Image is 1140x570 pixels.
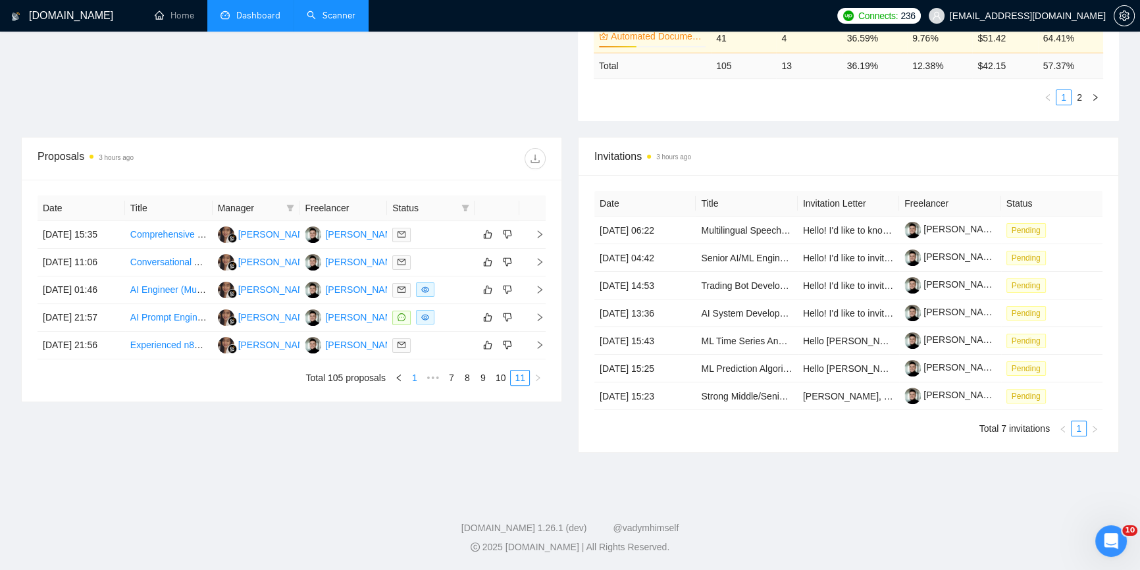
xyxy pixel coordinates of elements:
td: 4 [776,23,841,53]
th: Title [696,191,797,217]
span: left [1044,93,1052,101]
td: 36.59% [842,23,907,53]
li: Previous 5 Pages [423,370,444,386]
a: DS[PERSON_NAME] [218,228,314,239]
a: [DOMAIN_NAME] 1.26.1 (dev) [461,523,587,533]
img: DS [218,282,234,298]
a: 1 [407,371,422,385]
span: dislike [503,284,512,295]
td: 13 [776,53,841,78]
a: Pending [1006,307,1051,318]
button: dislike [500,254,515,270]
td: Total [594,53,711,78]
time: 3 hours ago [99,154,134,161]
img: c1h3_ABWfiZ8vSSYqO92aZhenu0wkEgYXoMpnFHMNc9Tj5AhixlC0nlfvG6Vgja2xj [904,332,921,349]
a: BK[PERSON_NAME] [305,256,401,267]
button: left [1055,421,1071,436]
span: Pending [1006,223,1046,238]
img: BK [305,309,321,326]
img: BK [305,226,321,243]
span: mail [398,258,405,266]
span: 10 [1122,525,1137,536]
button: right [530,370,546,386]
td: 105 [711,53,776,78]
a: searchScanner [307,10,355,21]
td: Experienced n8n AI Automation Developer Needed [125,332,213,359]
li: Previous Page [1040,90,1056,105]
a: AI Prompt Engineer for Higher Ed Course Dev [130,312,319,323]
img: DS [218,226,234,243]
a: Strong Middle/Senior Data Engineer [701,391,848,402]
span: mail [398,230,405,238]
li: Total 7 invitations [979,421,1050,436]
td: 41 [711,23,776,53]
td: [DATE] 15:43 [594,327,696,355]
a: 10 [492,371,510,385]
a: Pending [1006,335,1051,346]
th: Manager [213,195,300,221]
span: left [1059,425,1067,433]
iframe: Intercom live chat [1095,525,1127,557]
button: setting [1114,5,1135,26]
a: [PERSON_NAME] [904,334,999,345]
img: c1h3_ABWfiZ8vSSYqO92aZhenu0wkEgYXoMpnFHMNc9Tj5AhixlC0nlfvG6Vgja2xj [904,222,921,238]
div: [PERSON_NAME] [238,227,314,242]
div: Proposals [38,148,292,169]
span: 236 [900,9,915,23]
th: Title [125,195,213,221]
td: Strong Middle/Senior Data Engineer [696,382,797,410]
span: right [525,313,544,322]
a: 8 [460,371,475,385]
a: 1 [1072,421,1086,436]
img: gigradar-bm.png [228,317,237,326]
span: Status [392,201,456,215]
span: setting [1114,11,1134,21]
th: Date [38,195,125,221]
button: like [480,309,496,325]
img: c1h3_ABWfiZ8vSSYqO92aZhenu0wkEgYXoMpnFHMNc9Tj5AhixlC0nlfvG6Vgja2xj [904,277,921,294]
span: filter [284,198,297,218]
img: BK [305,337,321,353]
img: gigradar-bm.png [228,234,237,243]
span: dislike [503,257,512,267]
a: 9 [476,371,490,385]
a: homeHome [155,10,194,21]
span: copyright [471,542,480,552]
span: dislike [503,312,512,323]
li: Previous Page [1055,421,1071,436]
a: DS[PERSON_NAME] [218,256,314,267]
span: right [1091,93,1099,101]
img: logo [11,6,20,27]
li: 2 [1072,90,1087,105]
button: download [525,148,546,169]
td: Multilingual Speech Recording Vendors [696,217,797,244]
img: DS [218,309,234,326]
span: Manager [218,201,282,215]
img: c1h3_ABWfiZ8vSSYqO92aZhenu0wkEgYXoMpnFHMNc9Tj5AhixlC0nlfvG6Vgja2xj [904,249,921,266]
a: [PERSON_NAME] [904,224,999,234]
th: Status [1001,191,1102,217]
li: Next Page [530,370,546,386]
span: Pending [1006,334,1046,348]
span: like [483,229,492,240]
td: ML Prediction Algorithm [696,355,797,382]
a: Trading Bot Development & Backtesting for SpotGrid Strategy [701,280,953,291]
th: Invitation Letter [798,191,899,217]
a: Pending [1006,390,1051,401]
span: user [932,11,941,20]
img: c1h3_ABWfiZ8vSSYqO92aZhenu0wkEgYXoMpnFHMNc9Tj5AhixlC0nlfvG6Vgja2xj [904,360,921,376]
img: BK [305,254,321,271]
span: eye [421,286,429,294]
span: download [525,153,545,164]
a: 11 [511,371,529,385]
div: [PERSON_NAME] [238,338,314,352]
td: AI Prompt Engineer for Higher Ed Course Dev [125,304,213,332]
a: AI Engineer (Multi-Agent System and Automations) - Ongoing Projects [130,284,417,295]
span: mail [398,286,405,294]
li: 7 [444,370,459,386]
li: Total 105 proposals [305,370,385,386]
a: [PERSON_NAME] [904,279,999,290]
a: ML Time Series Analysis [701,336,801,346]
a: Multilingual Speech Recording Vendors [701,225,862,236]
td: 9.76% [907,23,972,53]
